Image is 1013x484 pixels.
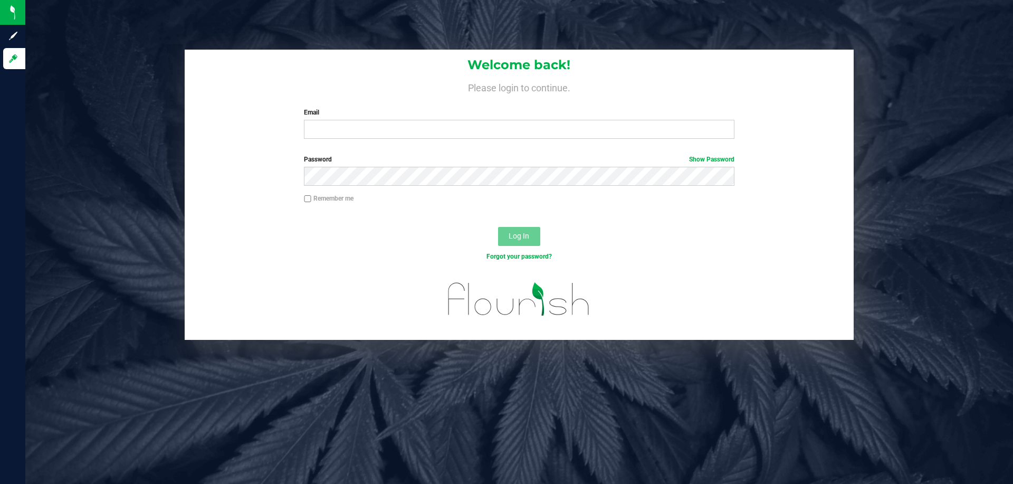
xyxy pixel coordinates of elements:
[8,31,18,41] inline-svg: Sign up
[8,53,18,64] inline-svg: Log in
[498,227,540,246] button: Log In
[185,58,854,72] h1: Welcome back!
[486,253,552,260] a: Forgot your password?
[304,194,353,203] label: Remember me
[689,156,734,163] a: Show Password
[304,108,734,117] label: Email
[185,80,854,93] h4: Please login to continue.
[304,156,332,163] span: Password
[304,195,311,203] input: Remember me
[435,272,603,326] img: flourish_logo.svg
[509,232,529,240] span: Log In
